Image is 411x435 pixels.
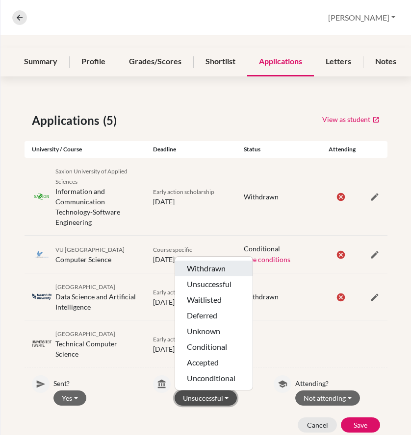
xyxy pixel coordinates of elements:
button: Waitlisted [175,292,253,308]
span: (5) [103,112,121,129]
span: Course specific [153,246,192,253]
img: nl_maa_omvxt46b.png [32,293,51,300]
button: Not attending [295,390,360,406]
div: University / Course [25,145,146,154]
span: Withdrawn [244,292,279,301]
div: Notes [363,48,408,76]
div: Attending [327,145,358,154]
a: View as student [322,112,380,127]
span: [GEOGRAPHIC_DATA] [55,283,115,290]
button: Unknown [175,323,253,339]
span: Conditional [244,244,280,253]
button: Withdrawn [175,261,253,276]
button: Save [341,417,380,433]
div: Profile [70,48,117,76]
div: Grades/Scores [117,48,193,76]
div: Status [236,145,327,154]
div: Applications [247,48,314,76]
button: Conditional [175,339,253,355]
button: Unconditional [175,370,253,386]
img: nl_vu_idukdpr9.png [32,251,51,258]
span: VU [GEOGRAPHIC_DATA] [55,246,125,253]
div: [DATE] [146,287,236,307]
div: Data Science and Artificial Intelligence [55,281,138,312]
div: Unsuccessful [175,256,253,390]
span: Saxion University of Applied Sciences [55,168,128,185]
button: Unsuccessful [175,276,253,292]
div: Deadline [146,145,236,154]
div: Information and Communication Technology-Software Engineering [55,166,138,227]
div: Shortlist [194,48,247,76]
div: Technical Computer Science [55,328,138,359]
span: Early action scholarship [153,188,214,195]
div: Summary [12,48,69,76]
img: nl_twe_glqqiriu.png [32,340,51,347]
div: Letters [314,48,363,76]
span: Early action scholarship [153,336,214,343]
button: Deferred [175,308,253,323]
button: Accepted [175,355,253,370]
div: [DATE] [146,244,236,265]
div: [DATE] [146,334,236,354]
p: Sent? [53,375,138,388]
p: Attending? [295,375,380,388]
button: Unsuccessful [175,390,237,406]
span: Withdrawn [244,193,279,201]
span: Early action scholarship [153,289,214,296]
div: Computer Science [55,244,125,265]
div: [DATE] [146,186,236,207]
span: Applications [32,112,103,129]
button: See conditions [246,254,291,265]
span: [GEOGRAPHIC_DATA] [55,330,115,338]
img: nl_sax_iu7i06kj.png [32,193,51,200]
button: Cancel [298,417,337,433]
button: [PERSON_NAME] [324,8,400,27]
button: Yes [53,390,86,406]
